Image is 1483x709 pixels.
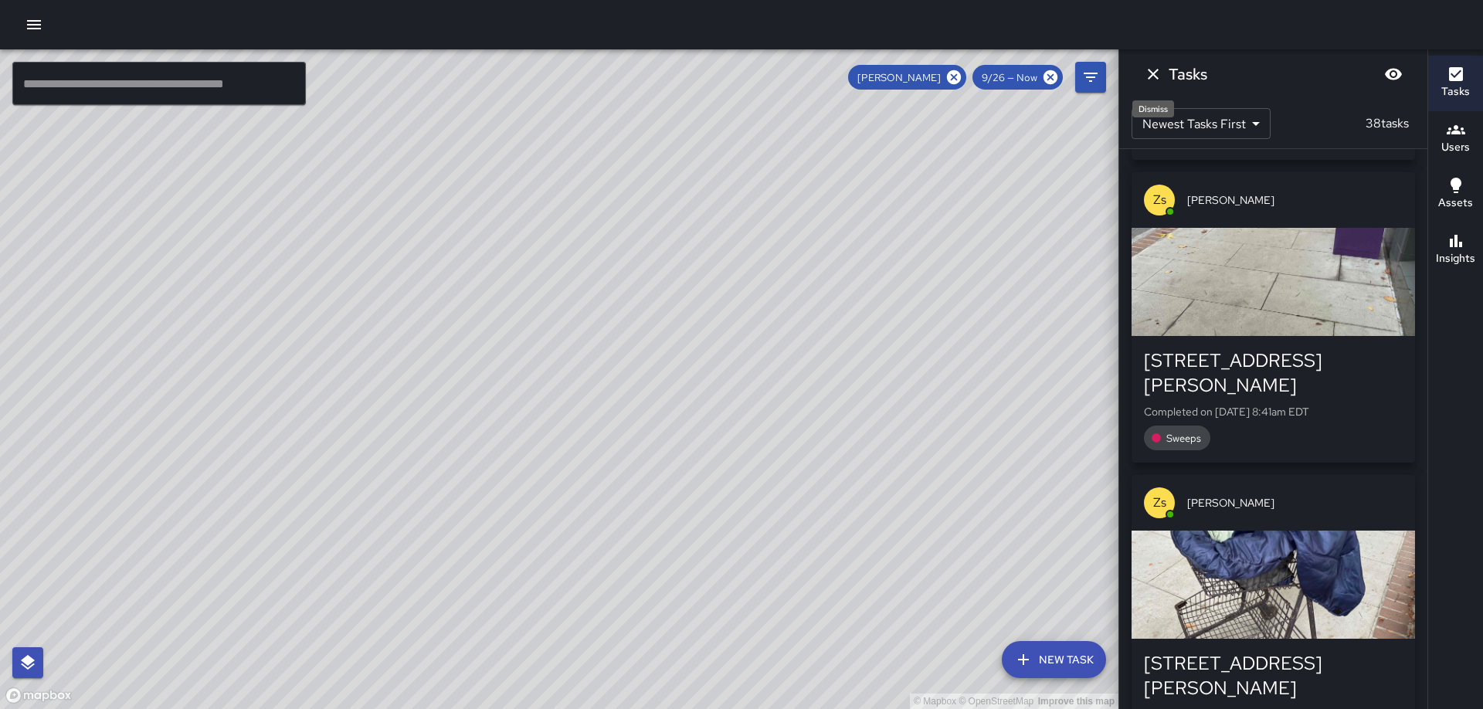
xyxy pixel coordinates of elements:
button: Tasks [1428,56,1483,111]
div: [PERSON_NAME] [848,65,966,90]
div: Newest Tasks First [1132,108,1271,139]
div: 9/26 — Now [972,65,1063,90]
div: Dismiss [1132,100,1174,117]
button: Dismiss [1138,59,1169,90]
div: [STREET_ADDRESS][PERSON_NAME] [1144,651,1403,701]
span: 9/26 — Now [972,71,1047,84]
button: Insights [1428,222,1483,278]
span: [PERSON_NAME] [1187,495,1403,511]
button: Assets [1428,167,1483,222]
button: Filters [1075,62,1106,93]
button: Users [1428,111,1483,167]
h6: Tasks [1441,83,1470,100]
h6: Tasks [1169,62,1207,87]
p: 38 tasks [1359,114,1415,133]
div: [STREET_ADDRESS][PERSON_NAME] [1144,348,1403,398]
p: Zs [1153,494,1166,512]
button: New Task [1002,641,1106,678]
button: Blur [1378,59,1409,90]
p: Zs [1153,191,1166,209]
span: [PERSON_NAME] [1187,192,1403,208]
h6: Users [1441,139,1470,156]
button: Zs[PERSON_NAME][STREET_ADDRESS][PERSON_NAME]Completed on [DATE] 8:41am EDTSweeps [1132,172,1415,463]
span: [PERSON_NAME] [848,71,950,84]
span: Sweeps [1157,432,1210,445]
h6: Insights [1436,250,1475,267]
h6: Assets [1438,195,1473,212]
p: Completed on [DATE] 8:41am EDT [1144,404,1403,419]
